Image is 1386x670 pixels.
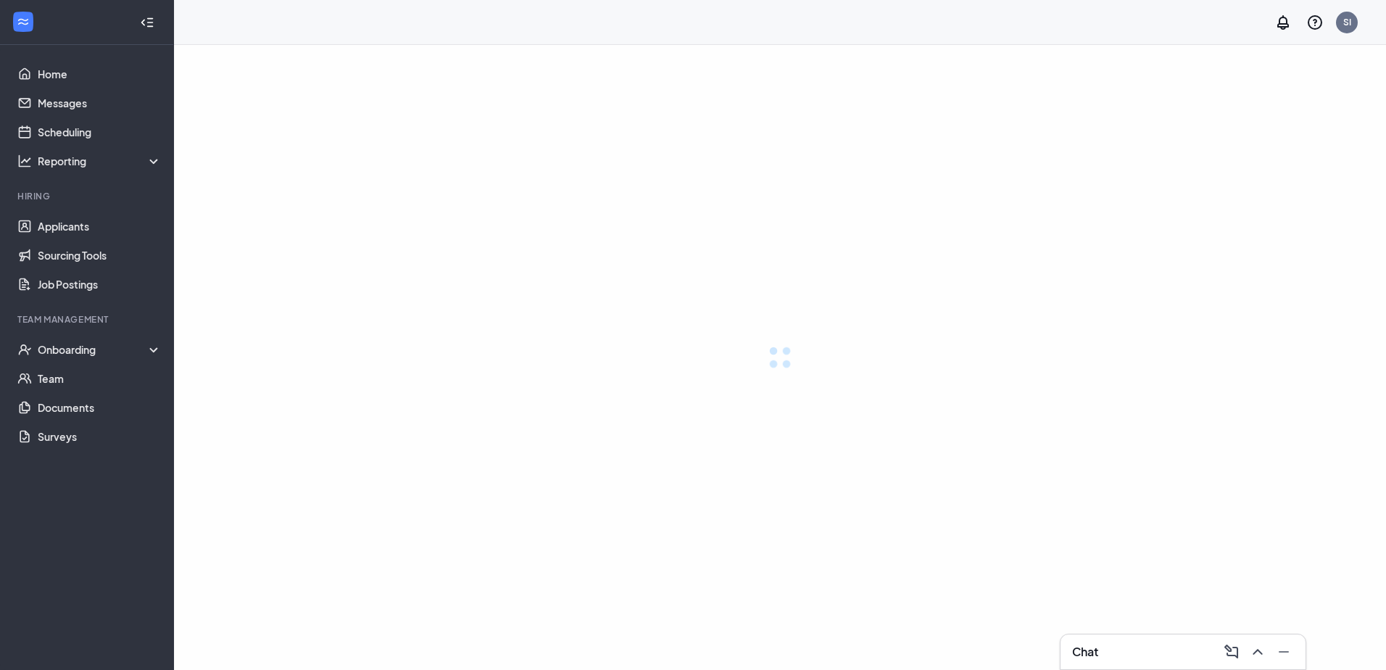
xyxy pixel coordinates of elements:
[1249,643,1266,661] svg: ChevronUp
[1343,16,1351,28] div: SI
[1219,640,1242,663] button: ComposeMessage
[38,342,162,357] div: Onboarding
[1306,14,1324,31] svg: QuestionInfo
[38,212,162,241] a: Applicants
[1245,640,1268,663] button: ChevronUp
[17,190,159,202] div: Hiring
[140,15,154,30] svg: Collapse
[38,241,162,270] a: Sourcing Tools
[17,313,159,326] div: Team Management
[16,15,30,29] svg: WorkstreamLogo
[38,422,162,451] a: Surveys
[1223,643,1240,661] svg: ComposeMessage
[38,117,162,146] a: Scheduling
[1275,643,1292,661] svg: Minimize
[38,154,162,168] div: Reporting
[1274,14,1292,31] svg: Notifications
[38,364,162,393] a: Team
[1072,644,1098,660] h3: Chat
[38,59,162,88] a: Home
[1271,640,1294,663] button: Minimize
[38,270,162,299] a: Job Postings
[38,88,162,117] a: Messages
[38,393,162,422] a: Documents
[17,154,32,168] svg: Analysis
[17,342,32,357] svg: UserCheck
